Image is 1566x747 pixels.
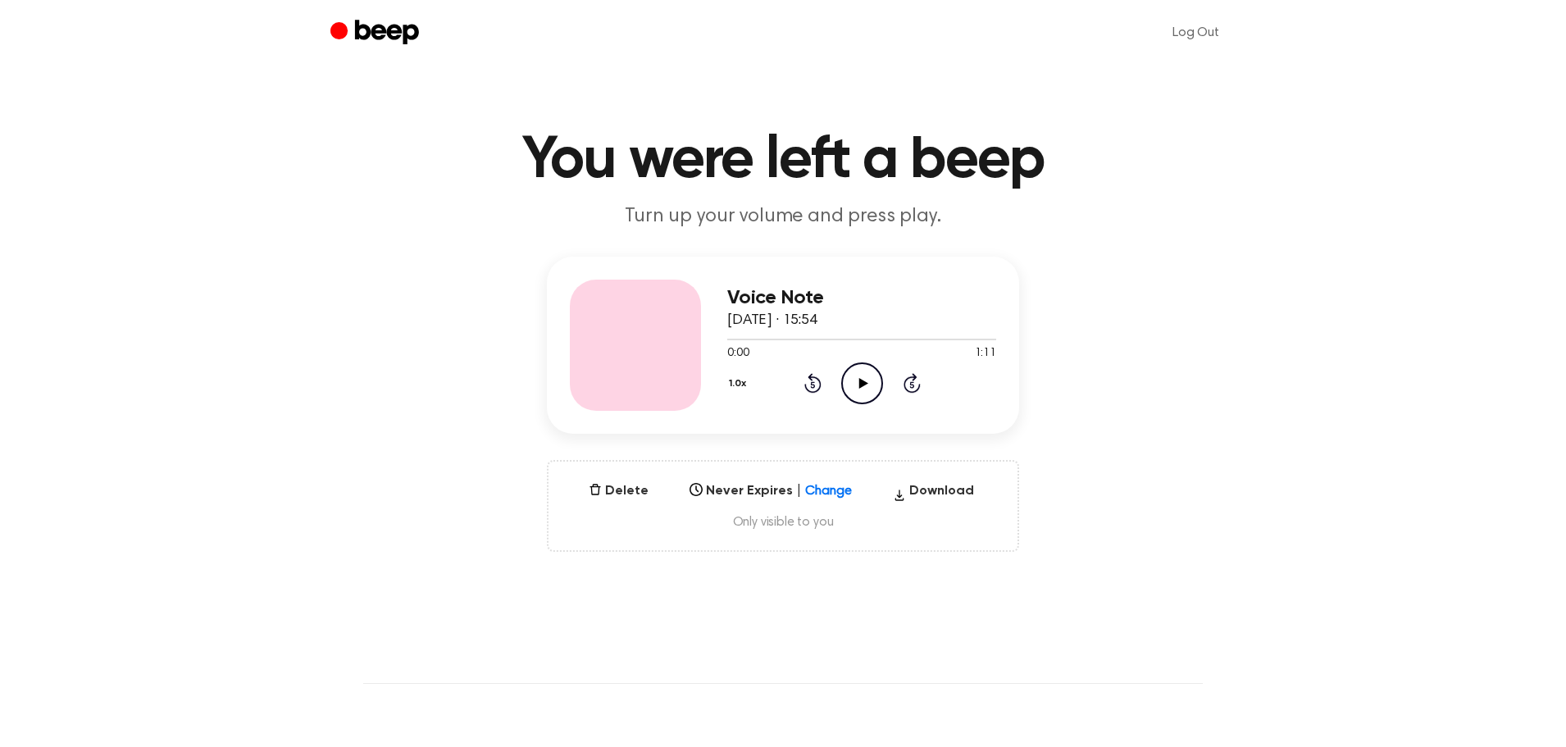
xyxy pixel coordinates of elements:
[363,131,1203,190] h1: You were left a beep
[727,313,817,328] span: [DATE] · 15:54
[468,203,1098,230] p: Turn up your volume and press play.
[330,17,423,49] a: Beep
[886,481,981,508] button: Download
[727,370,753,398] button: 1.0x
[568,514,998,531] span: Only visible to you
[727,345,749,362] span: 0:00
[582,481,655,501] button: Delete
[975,345,996,362] span: 1:11
[1156,13,1236,52] a: Log Out
[727,287,996,309] h3: Voice Note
